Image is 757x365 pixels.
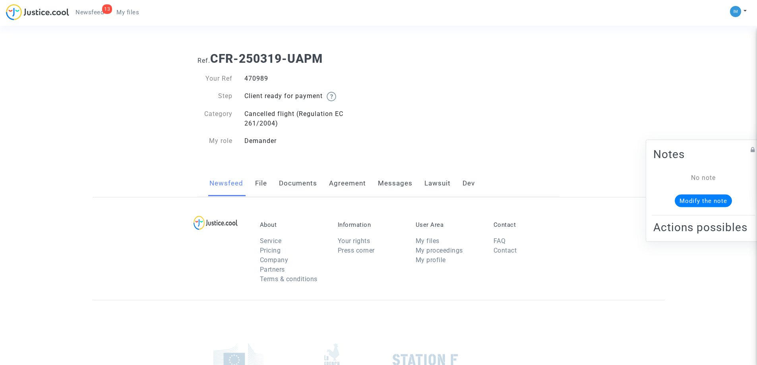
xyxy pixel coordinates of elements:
a: File [255,170,267,197]
span: Ref. [197,57,210,64]
div: My role [192,136,238,146]
a: Lawsuit [424,170,451,197]
div: Cancelled flight (Regulation EC 261/2004) [238,109,379,128]
span: My files [116,9,139,16]
a: Messages [378,170,412,197]
h2: Notes [653,147,753,161]
div: Your Ref [192,74,238,83]
a: My files [416,237,439,245]
a: Company [260,256,288,264]
div: Demander [238,136,379,146]
a: 13Newsfeed [69,6,110,18]
span: Newsfeed [76,9,104,16]
img: logo-lg.svg [194,216,238,230]
button: Modify the note [675,194,732,207]
a: Agreement [329,170,366,197]
img: help.svg [327,92,336,101]
p: User Area [416,221,482,228]
p: About [260,221,326,228]
p: Information [338,221,404,228]
a: Service [260,237,282,245]
a: Pricing [260,247,281,254]
a: My files [110,6,145,18]
a: Contact [494,247,517,254]
a: FAQ [494,237,506,245]
a: Terms & conditions [260,275,318,283]
h2: Actions possibles [653,220,753,234]
a: Newsfeed [209,170,243,197]
div: No note [665,173,742,182]
a: My profile [416,256,446,264]
div: Client ready for payment [238,91,379,101]
div: 13 [102,4,112,14]
div: Category [192,109,238,128]
div: 470989 [238,74,379,83]
b: CFR-250319-UAPM [210,52,323,66]
img: jc-logo.svg [6,4,69,20]
p: Contact [494,221,560,228]
a: Partners [260,266,285,273]
a: Documents [279,170,317,197]
a: Press corner [338,247,375,254]
div: Step [192,91,238,101]
img: a105443982b9e25553e3eed4c9f672e7 [730,6,741,17]
a: Dev [463,170,475,197]
a: My proceedings [416,247,463,254]
a: Your rights [338,237,370,245]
